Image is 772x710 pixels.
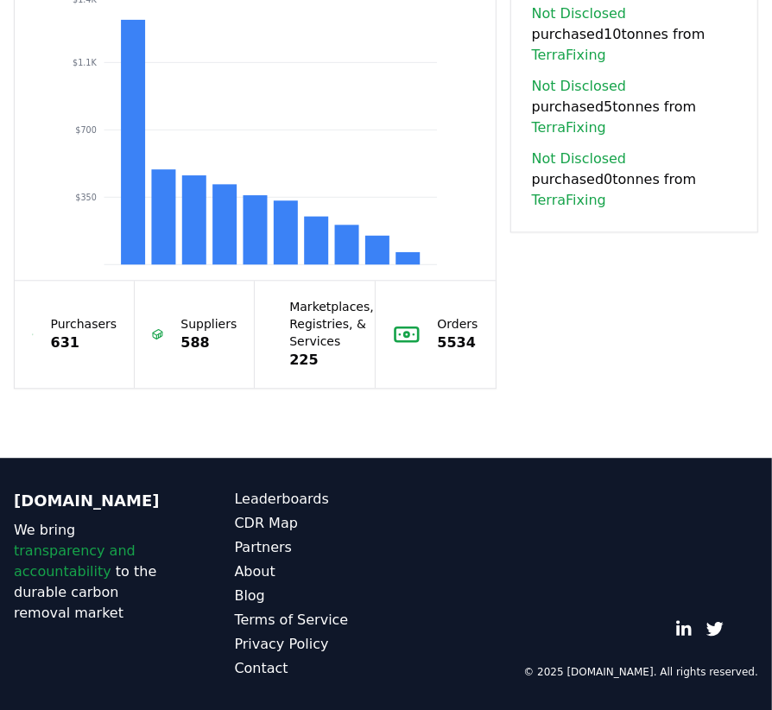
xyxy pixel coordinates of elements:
[180,333,237,353] p: 588
[235,658,387,679] a: Contact
[14,542,136,580] span: transparency and accountability
[532,76,627,97] a: Not Disclosed
[438,333,478,353] p: 5534
[14,489,166,513] p: [DOMAIN_NAME]
[235,586,387,606] a: Blog
[180,315,237,333] p: Suppliers
[235,513,387,534] a: CDR Map
[51,315,117,333] p: Purchasers
[289,350,374,371] p: 225
[532,149,737,211] span: purchased 0 tonnes from
[438,315,478,333] p: Orders
[532,76,737,138] span: purchased 5 tonnes from
[523,665,758,679] p: © 2025 [DOMAIN_NAME]. All rights reserved.
[532,149,627,169] a: Not Disclosed
[675,620,693,637] a: LinkedIn
[51,333,117,353] p: 631
[532,45,606,66] a: TerraFixing
[235,537,387,558] a: Partners
[235,489,387,510] a: Leaderboards
[14,520,166,624] p: We bring to the durable carbon removal market
[235,634,387,655] a: Privacy Policy
[235,561,387,582] a: About
[532,3,737,66] span: purchased 10 tonnes from
[532,117,606,138] a: TerraFixing
[289,298,374,350] p: Marketplaces, Registries, & Services
[75,192,96,201] tspan: $350
[75,124,96,134] tspan: $700
[706,620,724,637] a: Twitter
[235,610,387,631] a: Terms of Service
[532,190,606,211] a: TerraFixing
[73,57,97,67] tspan: $1.1K
[532,3,627,24] a: Not Disclosed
